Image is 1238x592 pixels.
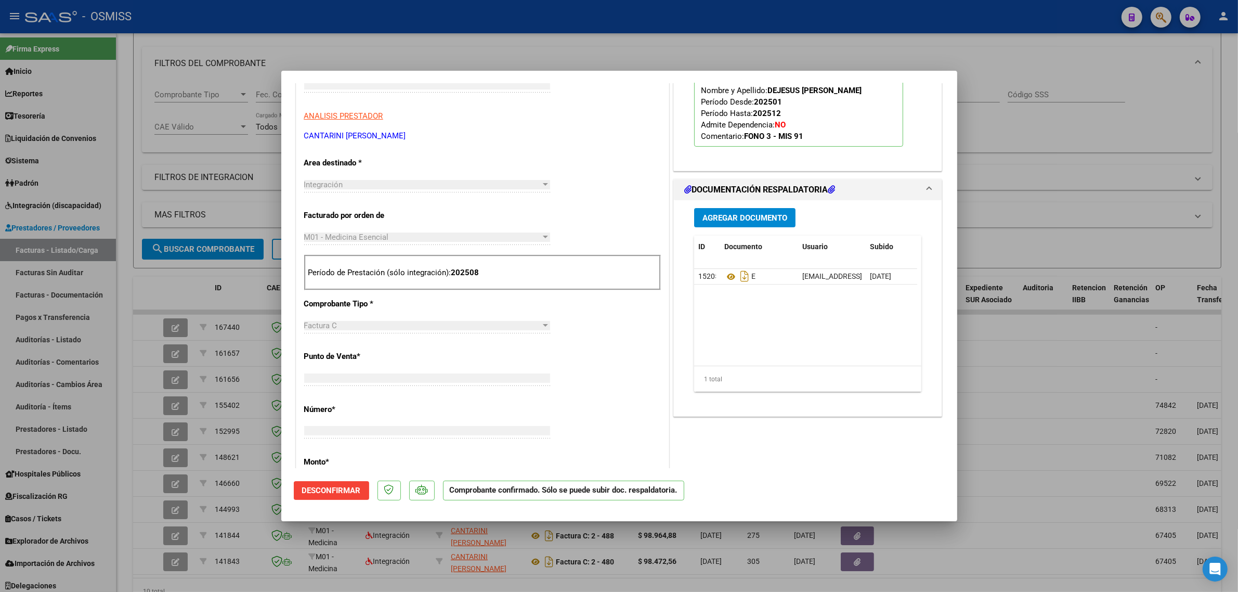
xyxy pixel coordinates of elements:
span: [EMAIL_ADDRESS][DOMAIN_NAME] - [PERSON_NAME] [802,272,979,280]
p: Número [304,404,411,416]
span: ID [698,242,705,251]
datatable-header-cell: Usuario [798,236,866,258]
div: 1 total [694,366,922,392]
span: ANALISIS PRESTADOR [304,111,383,121]
span: Agregar Documento [702,213,787,223]
div: Open Intercom Messenger [1203,557,1228,582]
span: CUIL: Nombre y Apellido: Período Desde: Período Hasta: Admite Dependencia: [701,74,862,141]
p: Punto de Venta [304,351,411,363]
span: Usuario [802,242,828,251]
strong: DEJESUS [PERSON_NAME] [767,86,862,95]
span: Comentario: [701,132,803,141]
p: Legajo preaprobado para Período de Prestación: [694,35,903,147]
h1: DOCUMENTACIÓN RESPALDATORIA [684,184,835,196]
strong: 202501 [754,97,782,107]
datatable-header-cell: Documento [720,236,798,258]
span: Factura C [304,321,337,330]
button: Agregar Documento [694,208,796,227]
span: 152054 [698,272,723,280]
span: Integración [304,180,343,189]
p: Facturado por orden de [304,210,411,222]
strong: 202508 [451,268,479,277]
span: E [724,273,755,281]
span: M01 - Medicina Esencial [304,233,389,242]
mat-expansion-panel-header: DOCUMENTACIÓN RESPALDATORIA [674,179,942,200]
strong: NO [775,120,786,130]
p: Período de Prestación (sólo integración): [308,267,657,279]
datatable-header-cell: ID [694,236,720,258]
span: Subido [870,242,893,251]
datatable-header-cell: Subido [866,236,918,258]
p: Area destinado * [304,157,411,169]
i: Descargar documento [738,268,751,285]
span: Desconfirmar [302,486,361,495]
strong: FONO 3 - MIS 91 [744,132,803,141]
span: 20525635938 [720,74,771,84]
span: Documento [724,242,762,251]
p: Comprobante Tipo * [304,298,411,310]
strong: 202512 [753,109,781,118]
div: DOCUMENTACIÓN RESPALDATORIA [674,200,942,416]
button: Desconfirmar [294,481,369,500]
span: [DATE] [870,272,891,280]
p: CANTARINI [PERSON_NAME] [304,130,661,142]
p: Monto [304,456,411,468]
p: Comprobante confirmado. Sólo se puede subir doc. respaldatoria. [443,481,684,501]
